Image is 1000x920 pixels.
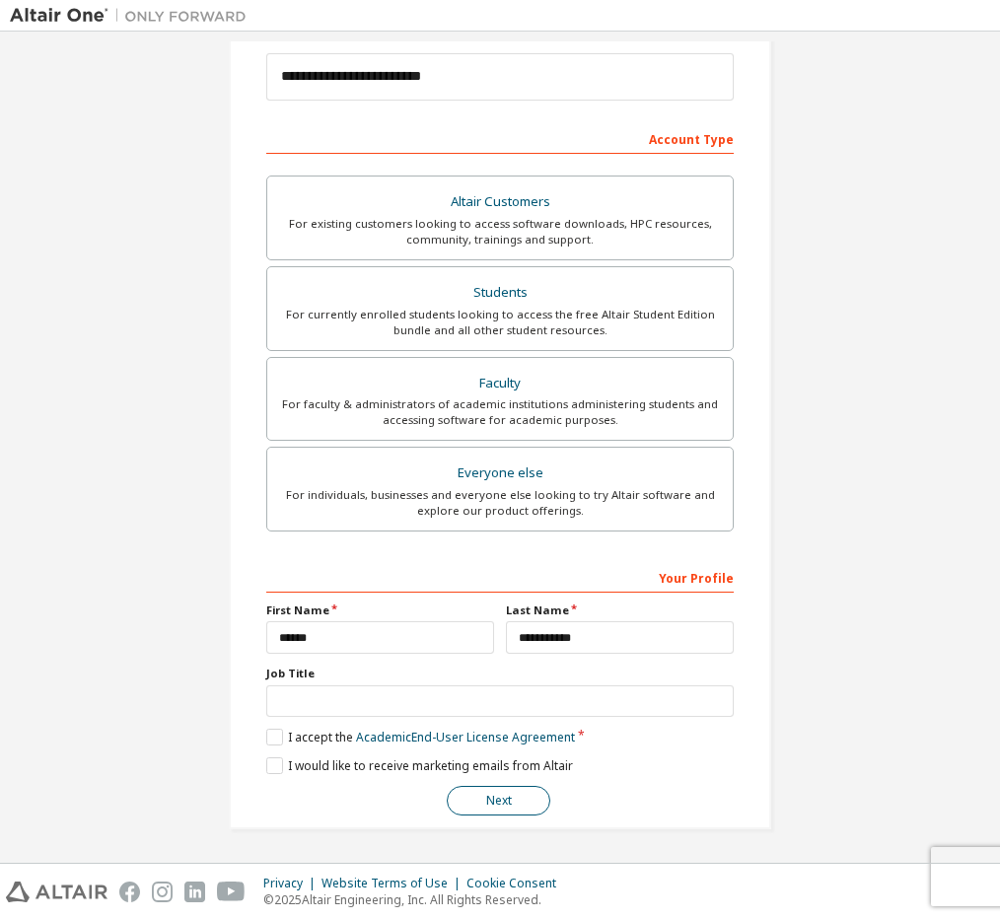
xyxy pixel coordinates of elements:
div: For existing customers looking to access software downloads, HPC resources, community, trainings ... [279,216,721,248]
div: For currently enrolled students looking to access the free Altair Student Edition bundle and all ... [279,307,721,338]
label: Last Name [506,602,734,618]
img: altair_logo.svg [6,882,107,902]
button: Next [447,786,550,815]
div: Privacy [263,876,321,891]
div: Website Terms of Use [321,876,466,891]
div: Students [279,279,721,307]
label: I would like to receive marketing emails from Altair [266,757,573,774]
img: youtube.svg [217,882,246,902]
div: Account Type [266,122,734,154]
label: Job Title [266,666,734,681]
div: For faculty & administrators of academic institutions administering students and accessing softwa... [279,396,721,428]
div: Your Profile [266,561,734,593]
a: Academic End-User License Agreement [356,729,575,745]
div: Faculty [279,370,721,397]
img: linkedin.svg [184,882,205,902]
img: facebook.svg [119,882,140,902]
div: Altair Customers [279,188,721,216]
img: instagram.svg [152,882,173,902]
p: © 2025 Altair Engineering, Inc. All Rights Reserved. [263,891,568,908]
img: Altair One [10,6,256,26]
div: For individuals, businesses and everyone else looking to try Altair software and explore our prod... [279,487,721,519]
label: I accept the [266,729,575,745]
div: Everyone else [279,460,721,487]
label: First Name [266,602,494,618]
div: Cookie Consent [466,876,568,891]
